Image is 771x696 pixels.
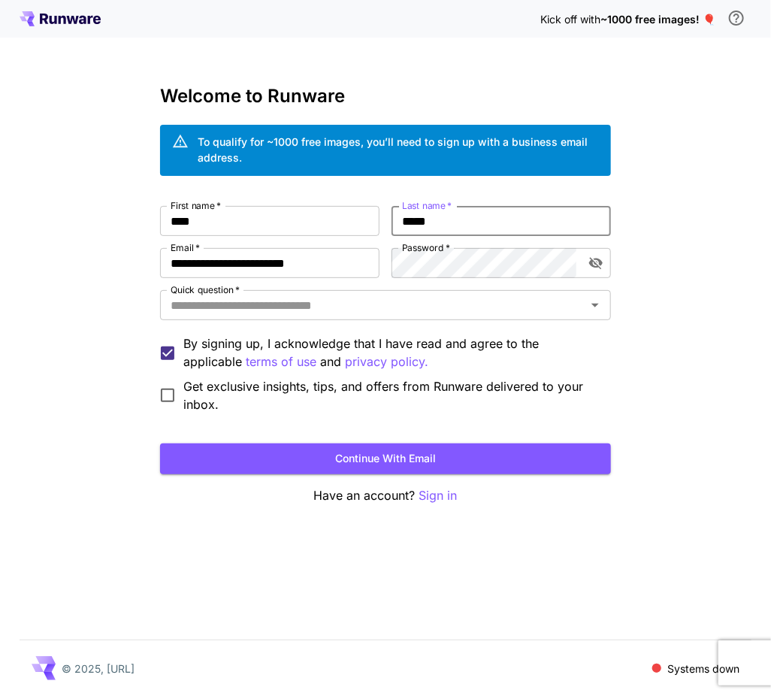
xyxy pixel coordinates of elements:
button: Continue with email [160,443,611,474]
span: ~1000 free images! 🎈 [600,13,715,26]
label: Password [402,241,450,254]
h3: Welcome to Runware [160,86,611,107]
button: By signing up, I acknowledge that I have read and agree to the applicable terms of use and [345,353,428,371]
button: By signing up, I acknowledge that I have read and agree to the applicable and privacy policy. [246,353,316,371]
button: In order to qualify for free credit, you need to sign up with a business email address and click ... [721,3,751,33]
label: Last name [402,199,452,212]
label: Email [171,241,200,254]
p: privacy policy. [345,353,428,371]
p: terms of use [246,353,316,371]
span: Kick off with [540,13,600,26]
button: toggle password visibility [582,250,609,277]
p: Have an account? [160,486,611,505]
label: First name [171,199,221,212]
p: © 2025, [URL] [62,661,135,676]
label: Quick question [171,283,240,296]
button: Open [585,295,606,316]
p: Systems down [667,661,739,676]
button: Sign in [419,486,458,505]
div: To qualify for ~1000 free images, you’ll need to sign up with a business email address. [198,134,599,165]
span: Get exclusive insights, tips, and offers from Runware delivered to your inbox. [183,377,599,413]
p: By signing up, I acknowledge that I have read and agree to the applicable and [183,334,599,371]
